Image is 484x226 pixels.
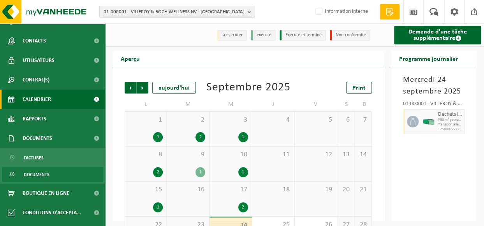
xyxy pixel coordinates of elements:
li: exécuté [251,30,276,41]
span: 14 [358,150,367,159]
div: 2 [153,167,163,177]
a: Demande d'une tâche supplémentaire [394,26,481,44]
span: Déchets industriels banals [438,111,462,118]
a: Documents [2,167,103,182]
span: 10 [213,150,248,159]
span: Contacts [23,31,46,51]
div: 1 [153,132,163,142]
span: 18 [256,185,290,194]
span: Précédent [125,82,136,94]
h2: Aperçu [113,51,148,66]
span: Transport aller-retour sur demande [438,122,462,127]
span: 5 [299,116,333,124]
span: Suivant [137,82,148,94]
td: L [125,97,167,111]
li: Non-conformité [330,30,370,41]
span: 17 [213,185,248,194]
span: Conditions d'accepta... [23,203,81,222]
div: Septembre 2025 [206,82,290,94]
span: 4 [256,116,290,124]
span: T250002772731 [438,127,462,132]
td: V [295,97,337,111]
div: aujourd'hui [152,82,196,94]
span: 2 [171,116,205,124]
span: 13 [341,150,350,159]
button: 01-000001 - VILLEROY & BOCH WELLNESS NV - [GEOGRAPHIC_DATA] [99,6,255,18]
span: P30 m³ gemengd afval [438,118,462,122]
div: 1 [238,132,248,142]
span: 9 [171,150,205,159]
li: Exécuté et terminé [280,30,326,41]
td: M [209,97,252,111]
span: Utilisateurs [23,51,55,70]
span: Boutique en ligne [23,184,69,203]
label: Information interne [314,6,368,18]
a: Print [346,82,372,94]
td: D [354,97,371,111]
div: 2 [195,132,205,142]
h3: Mercredi 24 septembre 2025 [403,74,465,97]
td: S [337,97,354,111]
span: 16 [171,185,205,194]
span: Rapports [23,109,46,129]
span: 3 [213,116,248,124]
div: 1 [153,202,163,212]
span: Print [352,85,366,91]
img: HK-XP-30-GN-00 [422,119,434,125]
span: Documents [24,167,49,182]
div: 1 [195,167,205,177]
h2: Programme journalier [391,51,466,66]
span: 12 [299,150,333,159]
span: Factures [24,150,44,165]
span: 11 [256,150,290,159]
span: 01-000001 - VILLEROY & BOCH WELLNESS NV - [GEOGRAPHIC_DATA] [104,6,245,18]
div: 2 [238,202,248,212]
a: Factures [2,150,103,165]
span: Documents [23,129,52,148]
span: 7 [358,116,367,124]
li: à exécuter [217,30,247,41]
span: 19 [299,185,333,194]
div: 01-000001 - VILLEROY & BOCH WELLNESS NV - [GEOGRAPHIC_DATA] [403,101,465,109]
span: Contrat(s) [23,70,49,90]
span: 8 [129,150,163,159]
td: J [252,97,295,111]
td: M [167,97,209,111]
span: 21 [358,185,367,194]
div: 1 [238,167,248,177]
span: Calendrier [23,90,51,109]
span: 1 [129,116,163,124]
span: 20 [341,185,350,194]
span: 6 [341,116,350,124]
span: 15 [129,185,163,194]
